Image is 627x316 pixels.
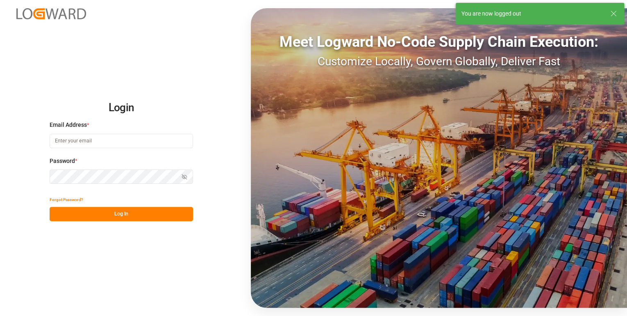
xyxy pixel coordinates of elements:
div: Meet Logward No-Code Supply Chain Execution: [251,31,627,53]
img: Logward_new_orange.png [16,8,86,19]
div: Customize Locally, Govern Globally, Deliver Fast [251,53,627,70]
h2: Login [50,95,193,121]
input: Enter your email [50,134,193,148]
button: Log In [50,207,193,221]
button: Forgot Password? [50,192,83,207]
span: Email Address [50,121,87,129]
span: Password [50,157,75,165]
div: You are now logged out [461,9,602,18]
